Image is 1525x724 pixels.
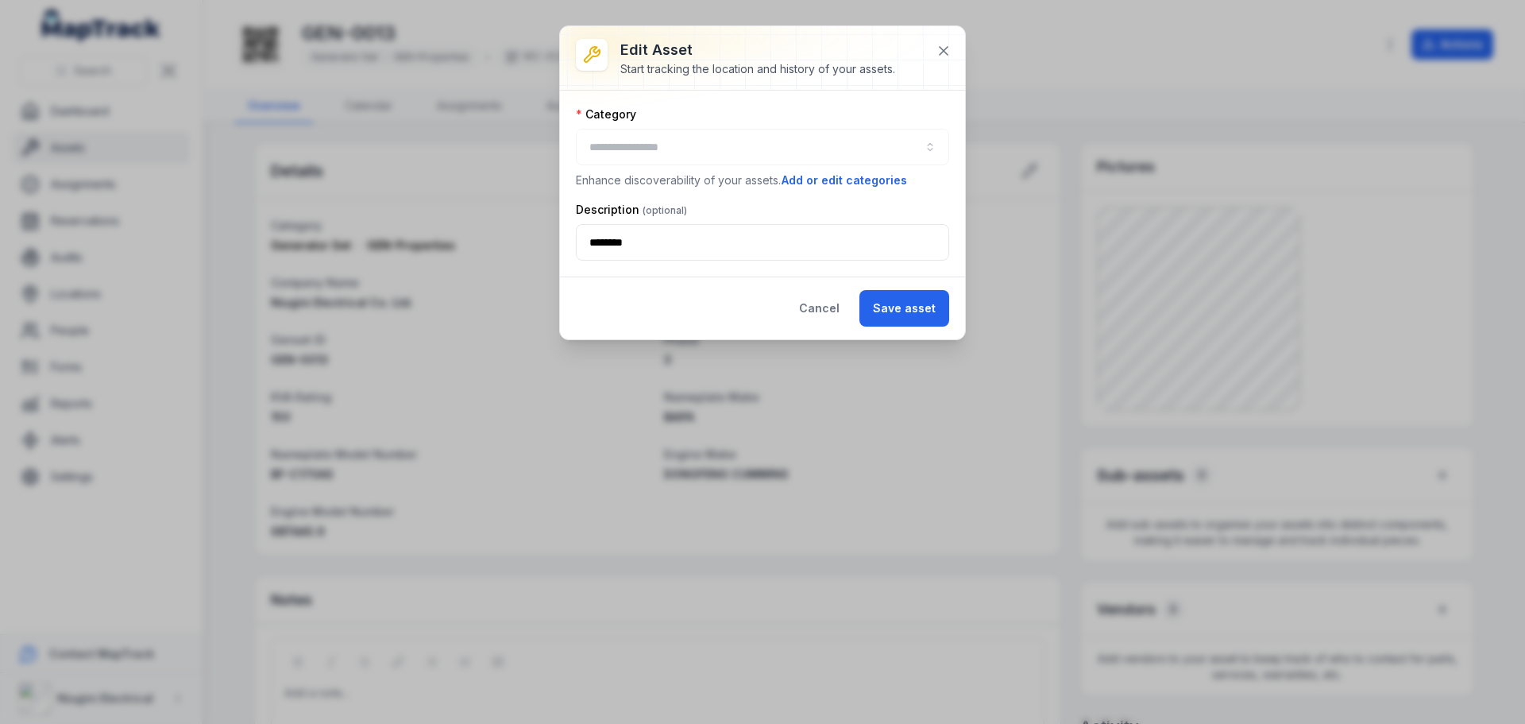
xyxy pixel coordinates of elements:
label: Category [576,106,636,122]
label: Description [576,202,687,218]
h3: Edit asset [620,39,895,61]
button: Add or edit categories [781,172,908,189]
button: Save asset [859,290,949,327]
p: Enhance discoverability of your assets. [576,172,949,189]
button: Cancel [786,290,853,327]
div: Start tracking the location and history of your assets. [620,61,895,77]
